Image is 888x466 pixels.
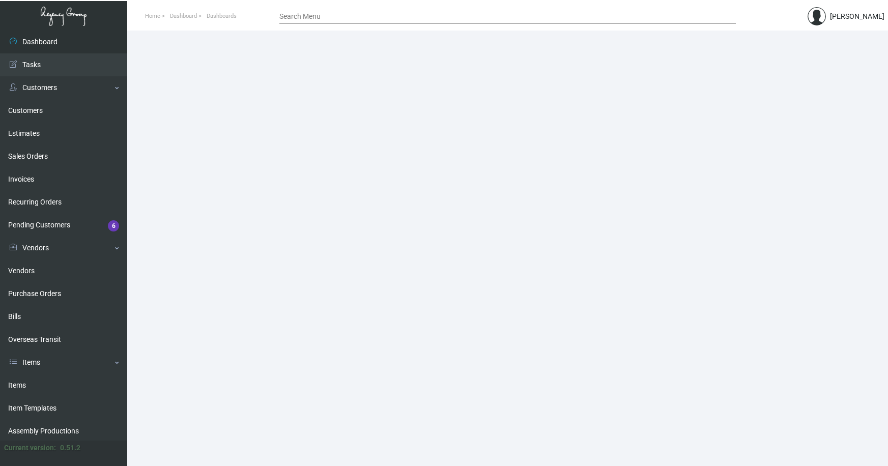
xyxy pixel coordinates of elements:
[808,7,826,25] img: admin@bootstrapmaster.com
[207,13,237,19] span: Dashboards
[4,443,56,453] div: Current version:
[830,11,884,22] div: [PERSON_NAME]
[60,443,80,453] div: 0.51.2
[145,13,160,19] span: Home
[170,13,197,19] span: Dashboard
